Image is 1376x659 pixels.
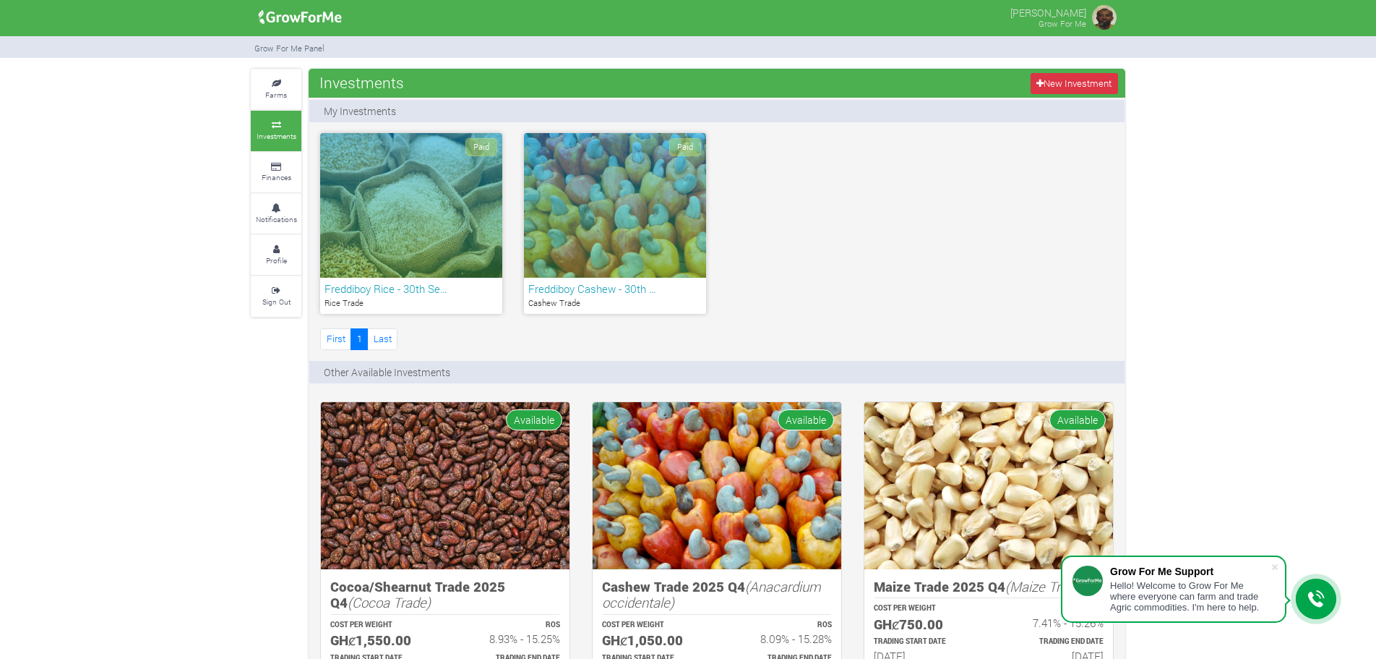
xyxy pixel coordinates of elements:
[458,620,560,631] p: ROS
[465,138,497,156] span: Paid
[262,297,291,307] small: Sign Out
[778,409,834,430] span: Available
[330,579,560,611] h5: Cocoa/Shearnut Trade 2025 Q4
[1005,577,1086,595] i: (Maize Trade)
[1039,18,1086,29] small: Grow For Me
[602,632,704,649] h5: GHȼ1,050.00
[251,69,301,109] a: Farms
[1110,580,1270,613] div: Hello! Welcome to Grow For Me where everyone can farm and trade Agric commodities. I'm here to help.
[324,282,498,295] h6: Freddiboy Rice - 30th Se…
[251,235,301,275] a: Profile
[320,133,502,314] a: Paid Freddiboy Rice - 30th Se… Rice Trade
[324,365,450,380] p: Other Available Investments
[324,297,498,310] p: Rice Trade
[251,153,301,192] a: Finances
[348,593,431,611] i: (Cocoa Trade)
[1031,73,1118,94] a: New Investment
[593,402,841,569] img: growforme image
[669,138,701,156] span: Paid
[528,282,702,295] h6: Freddiboy Cashew - 30th …
[874,616,976,633] h5: GHȼ750.00
[602,579,832,611] h5: Cashew Trade 2025 Q4
[320,328,397,349] nav: Page Navigation
[506,409,562,430] span: Available
[251,194,301,234] a: Notifications
[251,111,301,150] a: Investments
[1002,603,1104,614] p: ROS
[602,620,704,631] p: COST PER WEIGHT
[254,43,324,54] small: Grow For Me Panel
[256,214,297,224] small: Notifications
[528,297,702,310] p: Cashew Trade
[874,603,976,614] p: COST PER WEIGHT
[1110,566,1270,577] div: Grow For Me Support
[367,328,397,349] a: Last
[330,632,432,649] h5: GHȼ1,550.00
[316,68,408,97] span: Investments
[730,620,832,631] p: ROS
[524,133,706,314] a: Paid Freddiboy Cashew - 30th … Cashew Trade
[251,276,301,316] a: Sign Out
[324,103,396,119] p: My Investments
[262,172,291,182] small: Finances
[1090,3,1119,32] img: growforme image
[321,402,569,569] img: growforme image
[1049,409,1106,430] span: Available
[266,255,287,265] small: Profile
[1002,616,1104,629] h6: 7.41% - 15.26%
[874,637,976,647] p: Estimated Trading Start Date
[265,90,287,100] small: Farms
[730,632,832,645] h6: 8.09% - 15.28%
[864,402,1113,569] img: growforme image
[254,3,347,32] img: growforme image
[1010,3,1086,20] p: [PERSON_NAME]
[874,579,1104,595] h5: Maize Trade 2025 Q4
[458,632,560,645] h6: 8.93% - 15.25%
[602,577,821,612] i: (Anacardium occidentale)
[257,131,296,141] small: Investments
[330,620,432,631] p: COST PER WEIGHT
[320,328,351,349] a: First
[351,328,368,349] a: 1
[1002,637,1104,647] p: Estimated Trading End Date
